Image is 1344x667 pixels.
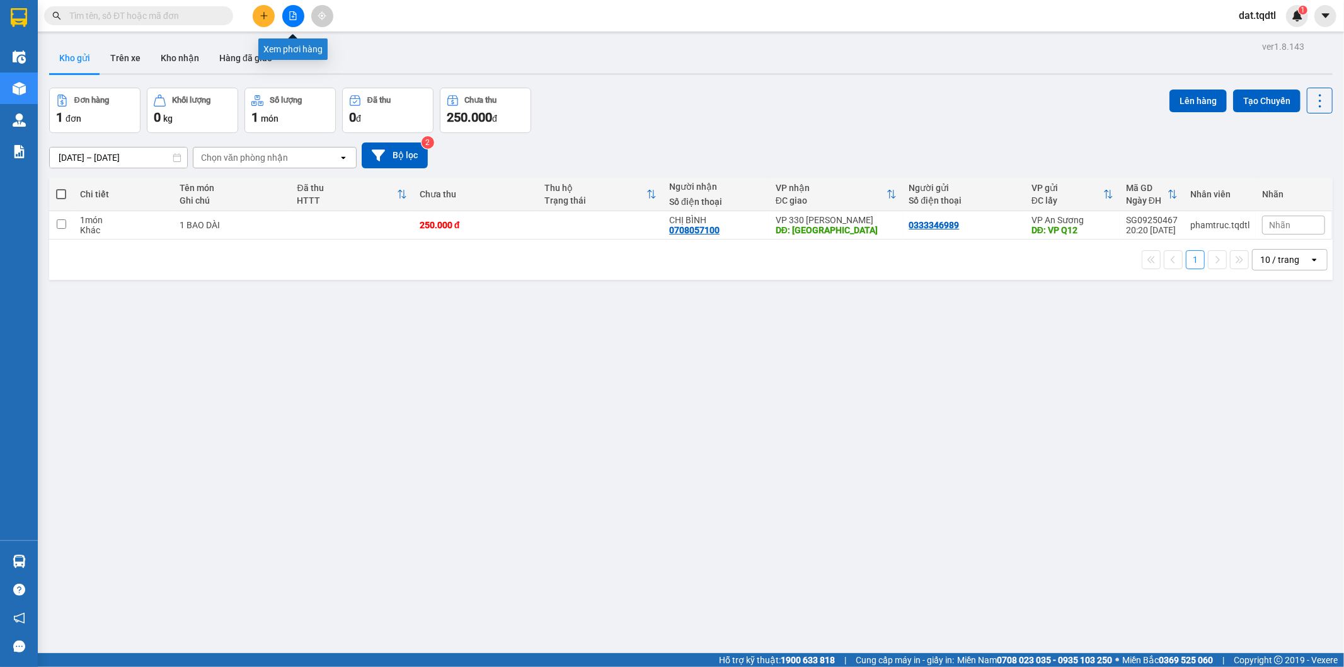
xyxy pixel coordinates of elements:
[669,197,763,207] div: Số điện thoại
[538,178,663,211] th: Toggle SortBy
[1126,215,1178,225] div: SG09250467
[776,183,887,193] div: VP nhận
[1120,178,1184,211] th: Toggle SortBy
[1031,215,1113,225] div: VP An Sương
[244,88,336,133] button: Số lượng1món
[80,189,167,199] div: Chi tiết
[1122,653,1213,667] span: Miền Bắc
[13,584,25,596] span: question-circle
[49,43,100,73] button: Kho gửi
[261,113,279,124] span: món
[440,88,531,133] button: Chưa thu250.000đ
[270,96,302,105] div: Số lượng
[669,215,763,225] div: CHỊ BÌNH
[356,113,361,124] span: đ
[856,653,954,667] span: Cung cấp máy in - giấy in:
[1186,250,1205,269] button: 1
[289,11,297,20] span: file-add
[1115,658,1119,663] span: ⚪️
[1320,10,1331,21] span: caret-down
[13,555,26,568] img: warehouse-icon
[13,82,26,95] img: warehouse-icon
[1260,253,1299,266] div: 10 / trang
[1274,656,1283,664] span: copyright
[154,110,161,125] span: 0
[100,43,151,73] button: Trên xe
[13,50,26,64] img: warehouse-icon
[1190,189,1249,199] div: Nhân viên
[1262,189,1325,199] div: Nhãn
[147,88,238,133] button: Khối lượng0kg
[669,225,720,235] div: 0708057100
[447,110,492,125] span: 250.000
[291,178,413,211] th: Toggle SortBy
[163,113,173,124] span: kg
[1292,10,1303,21] img: icon-new-feature
[1301,6,1305,14] span: 1
[258,38,328,60] div: Xem phơi hàng
[1314,5,1336,27] button: caret-down
[180,183,285,193] div: Tên món
[74,96,109,105] div: Đơn hàng
[209,43,282,73] button: Hàng đã giao
[1229,8,1286,23] span: dat.tqdtl
[776,195,887,206] div: ĐC giao
[253,5,275,27] button: plus
[1159,655,1213,665] strong: 0369 525 060
[1169,90,1227,112] button: Lên hàng
[180,195,285,206] div: Ghi chú
[80,225,167,235] div: Khác
[1269,220,1290,230] span: Nhãn
[180,220,285,230] div: 1 BAO DÀI
[1190,220,1249,230] div: phamtruc.tqdtl
[260,11,268,20] span: plus
[13,612,25,624] span: notification
[1031,183,1103,193] div: VP gửi
[844,653,846,667] span: |
[13,641,25,652] span: message
[66,113,81,124] span: đơn
[1233,90,1301,112] button: Tạo Chuyến
[50,148,187,168] input: Select a date range.
[1025,178,1120,211] th: Toggle SortBy
[1126,183,1168,193] div: Mã GD
[318,11,326,20] span: aim
[420,220,532,230] div: 250.000 đ
[1031,225,1113,235] div: DĐ: VP Q12
[1031,195,1103,206] div: ĐC lấy
[492,113,497,124] span: đ
[56,110,63,125] span: 1
[251,110,258,125] span: 1
[1222,653,1224,667] span: |
[909,195,1019,206] div: Số điện thoại
[776,225,897,235] div: DĐ: ĐÔNG HÀ
[909,183,1019,193] div: Người gửi
[201,151,288,164] div: Chọn văn phòng nhận
[1126,225,1178,235] div: 20:20 [DATE]
[282,5,304,27] button: file-add
[13,113,26,127] img: warehouse-icon
[338,153,348,163] svg: open
[957,653,1112,667] span: Miền Nam
[297,183,397,193] div: Đã thu
[311,5,333,27] button: aim
[909,220,960,230] div: 0333346989
[11,8,27,27] img: logo-vxr
[13,145,26,158] img: solution-icon
[544,195,646,206] div: Trạng thái
[349,110,356,125] span: 0
[367,96,391,105] div: Đã thu
[342,88,434,133] button: Đã thu0đ
[719,653,835,667] span: Hỗ trợ kỹ thuật:
[544,183,646,193] div: Thu hộ
[769,178,903,211] th: Toggle SortBy
[776,215,897,225] div: VP 330 [PERSON_NAME]
[1309,255,1319,265] svg: open
[465,96,497,105] div: Chưa thu
[80,215,167,225] div: 1 món
[997,655,1112,665] strong: 0708 023 035 - 0935 103 250
[1126,195,1168,206] div: Ngày ĐH
[1262,40,1304,54] div: ver 1.8.143
[52,11,61,20] span: search
[69,9,218,23] input: Tìm tên, số ĐT hoặc mã đơn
